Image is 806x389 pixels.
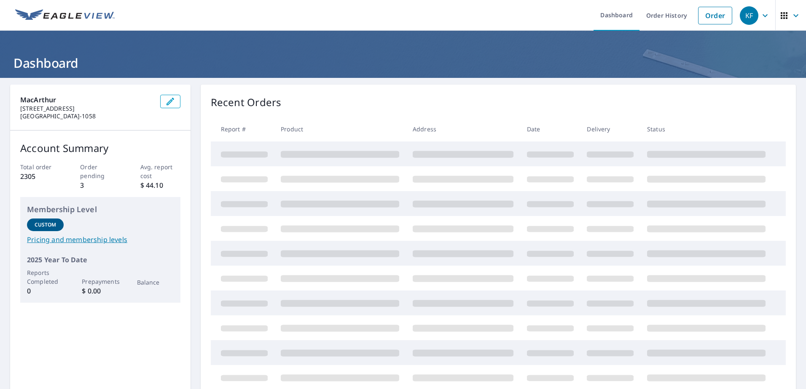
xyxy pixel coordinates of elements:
th: Product [274,117,406,141]
th: Report # [211,117,274,141]
p: Avg. report cost [140,163,180,180]
div: KF [740,6,758,25]
p: $ 44.10 [140,180,180,190]
p: Total order [20,163,60,171]
p: [GEOGRAPHIC_DATA]-1058 [20,112,153,120]
th: Address [406,117,520,141]
th: Delivery [580,117,640,141]
a: Pricing and membership levels [27,234,174,245]
th: Date [520,117,580,141]
p: Order pending [80,163,120,180]
h1: Dashboard [10,54,796,72]
p: Balance [137,278,174,287]
p: MacArthur [20,95,153,105]
p: Custom [35,221,56,229]
img: EV Logo [15,9,115,22]
a: Order [698,7,732,24]
p: Membership Level [27,204,174,215]
p: [STREET_ADDRESS] [20,105,153,112]
p: Recent Orders [211,95,282,110]
th: Status [640,117,772,141]
p: $ 0.00 [82,286,118,296]
p: Prepayments [82,277,118,286]
p: 3 [80,180,120,190]
p: Account Summary [20,141,180,156]
p: 2025 Year To Date [27,255,174,265]
p: 0 [27,286,64,296]
p: 2305 [20,171,60,181]
p: Reports Completed [27,268,64,286]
